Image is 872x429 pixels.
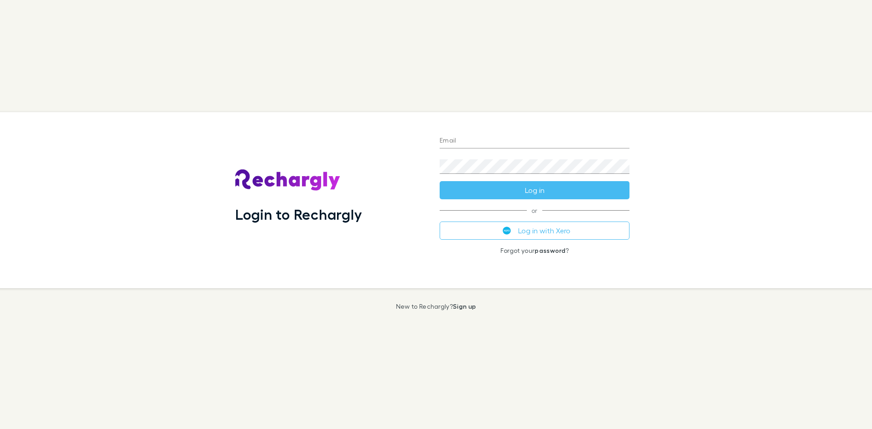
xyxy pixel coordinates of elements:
img: Rechargly's Logo [235,169,341,191]
h1: Login to Rechargly [235,206,362,223]
p: New to Rechargly? [396,303,476,310]
span: or [440,210,629,211]
img: Xero's logo [503,227,511,235]
button: Log in with Xero [440,222,629,240]
a: Sign up [453,302,476,310]
a: password [535,247,565,254]
p: Forgot your ? [440,247,629,254]
button: Log in [440,181,629,199]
